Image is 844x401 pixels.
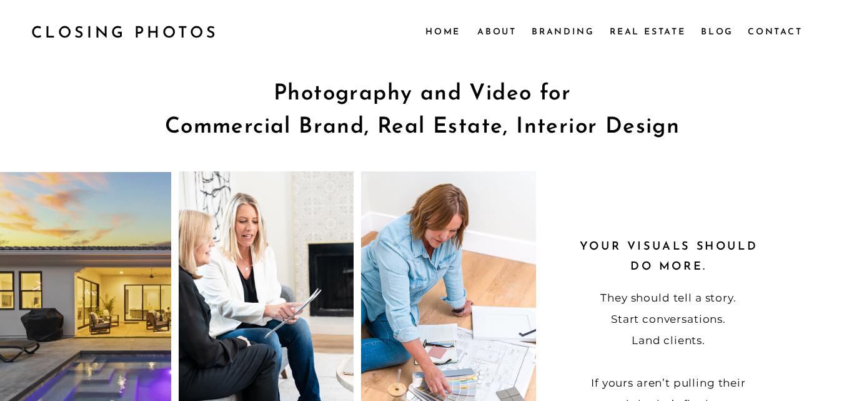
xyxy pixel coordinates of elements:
[477,24,515,38] a: About
[47,78,798,148] h1: Photography and Video for Commercial Brand, Real Estate, Interior Design
[425,24,460,38] a: Home
[748,24,802,38] a: Contact
[532,24,595,38] a: Branding
[31,19,230,43] a: CLOSING PHOTOS
[577,237,761,276] h2: Your visuals should do more.
[610,24,688,38] a: Real Estate
[701,24,735,38] a: Blog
